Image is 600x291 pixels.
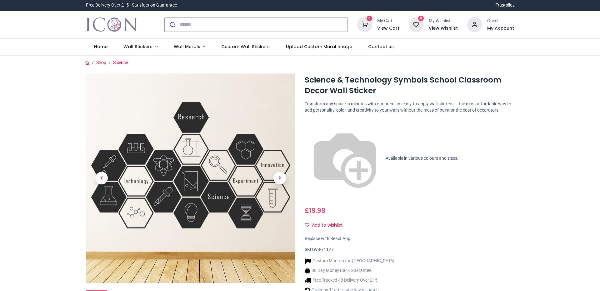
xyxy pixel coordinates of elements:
[487,18,514,24] div: Guest
[496,2,514,8] a: Trustpilot
[305,206,325,215] span: £
[409,22,424,27] a: 0
[377,25,399,32] a: View Cart
[305,258,394,264] li: Custom Made in the [GEOGRAPHIC_DATA]
[305,277,394,284] li: Free Tracked 48 Delivery Over £15
[305,268,394,274] li: 30 Day Money Back Guarantee
[305,75,514,96] h1: Science & Technology Symbols School Classroom Decor Wall Sticker
[95,172,108,184] span: Previous
[305,223,309,227] i: Add to wishlist
[123,43,152,50] span: Wall Stickers
[429,18,458,24] div: My Wishlist
[96,60,106,65] a: Shop
[86,105,117,251] a: Previous
[305,220,348,231] button: Add to wishlistAdd to wishlist
[305,118,385,198] img: color-wheel.png
[166,39,213,55] a: Wall Murals
[221,43,270,50] span: Custom Wall Stickers
[86,16,137,33] a: Logo of Icon Wall Stickers
[418,16,424,22] sup: 0
[429,25,458,32] a: View Wishlist
[115,39,166,55] a: Wall Stickers
[165,18,179,32] button: Submit
[94,43,107,50] span: Home
[286,43,352,50] span: Upload Custom Mural Image
[305,236,514,242] div: Replace with React App.
[86,73,295,283] img: Science & Technology Symbols School Classroom Decor Wall Sticker
[305,101,514,113] p: Transform any space in minutes with our premium easy-to-apply wall stickers — the most affordable...
[273,172,286,184] span: Next
[309,206,325,215] span: 19.98
[305,247,514,253] div: SKU:
[386,155,458,160] span: Available in various colours and sizes.
[368,43,394,50] span: Contact us
[113,60,128,65] a: Science
[377,18,399,24] div: My Cart
[86,16,137,33] img: Icon Wall Stickers
[367,16,372,22] sup: 0
[487,25,514,32] a: My Account
[264,105,295,251] a: Next
[357,22,372,27] a: 0
[86,2,177,8] div: Free Delivery Over £15 - Satisfaction Guarantee
[314,247,334,252] span: WS-71177
[174,43,200,50] span: Wall Murals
